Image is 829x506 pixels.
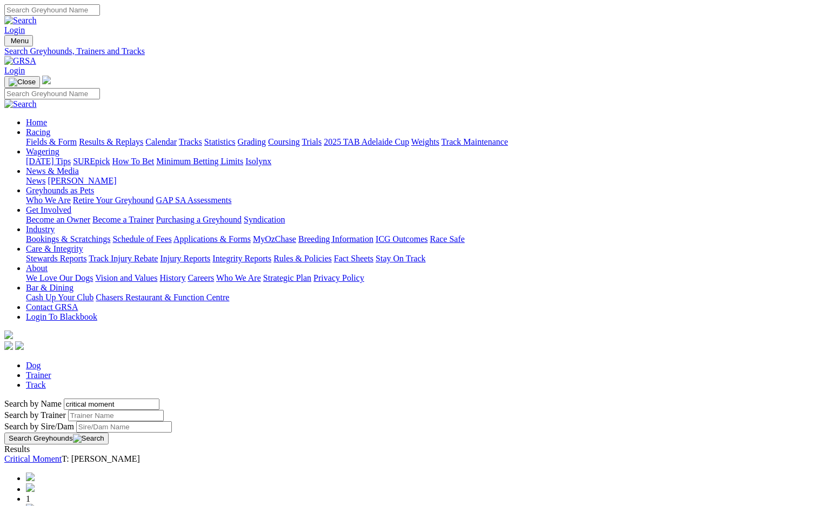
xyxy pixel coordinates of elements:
[89,254,158,263] a: Track Injury Rebate
[26,215,825,225] div: Get Involved
[9,78,36,86] img: Close
[179,137,202,146] a: Tracks
[4,341,13,350] img: facebook.svg
[159,273,185,282] a: History
[26,127,50,137] a: Racing
[244,215,285,224] a: Syndication
[4,88,100,99] input: Search
[4,56,36,66] img: GRSA
[156,157,243,166] a: Minimum Betting Limits
[4,66,25,75] a: Login
[204,137,236,146] a: Statistics
[411,137,439,146] a: Weights
[26,370,51,380] a: Trainer
[76,421,172,433] input: Search by Sire/Dam name
[26,293,825,302] div: Bar & Dining
[26,195,71,205] a: Who We Are
[26,157,71,166] a: [DATE] Tips
[4,433,109,444] button: Search Greyhounds
[26,176,45,185] a: News
[4,410,66,420] label: Search by Trainer
[73,157,110,166] a: SUREpick
[26,312,97,321] a: Login To Blackbook
[273,254,332,263] a: Rules & Policies
[26,254,86,263] a: Stewards Reports
[26,234,110,244] a: Bookings & Scratchings
[442,137,508,146] a: Track Maintenance
[216,273,261,282] a: Who We Are
[112,157,155,166] a: How To Bet
[376,254,425,263] a: Stay On Track
[313,273,364,282] a: Privacy Policy
[4,16,37,25] img: Search
[263,273,311,282] a: Strategic Plan
[4,454,825,464] div: T: [PERSON_NAME]
[112,234,171,244] a: Schedule of Fees
[26,137,825,147] div: Racing
[4,35,33,46] button: Toggle navigation
[26,483,35,492] img: chevron-left-pager-blue.svg
[42,76,51,84] img: logo-grsa-white.png
[64,399,159,410] input: Search by Greyhound name
[4,444,825,454] div: Results
[156,215,242,224] a: Purchasing a Greyhound
[26,361,41,370] a: Dog
[26,273,93,282] a: We Love Our Dogs
[245,157,271,166] a: Isolynx
[26,118,47,127] a: Home
[4,422,74,431] label: Search by Sire/Dam
[298,234,373,244] a: Breeding Information
[26,302,78,312] a: Contact GRSA
[26,234,825,244] div: Industry
[324,137,409,146] a: 2025 TAB Adelaide Cup
[26,137,77,146] a: Fields & Form
[4,4,100,16] input: Search
[96,293,229,302] a: Chasers Restaurant & Function Centre
[173,234,251,244] a: Applications & Forms
[160,254,210,263] a: Injury Reports
[238,137,266,146] a: Grading
[95,273,157,282] a: Vision and Values
[4,330,13,339] img: logo-grsa-white.png
[156,195,232,205] a: GAP SA Assessments
[26,264,48,273] a: About
[26,147,59,156] a: Wagering
[26,166,79,176] a: News & Media
[26,186,94,195] a: Greyhounds as Pets
[212,254,271,263] a: Integrity Reports
[253,234,296,244] a: MyOzChase
[4,76,40,88] button: Toggle navigation
[26,254,825,264] div: Care & Integrity
[302,137,322,146] a: Trials
[188,273,214,282] a: Careers
[92,215,154,224] a: Become a Trainer
[26,176,825,186] div: News & Media
[26,283,73,292] a: Bar & Dining
[4,454,62,463] a: Critical Moment
[4,25,25,35] a: Login
[26,473,35,481] img: chevrons-left-pager-blue.svg
[26,205,71,214] a: Get Involved
[4,46,825,56] a: Search Greyhounds, Trainers and Tracks
[15,341,24,350] img: twitter.svg
[376,234,427,244] a: ICG Outcomes
[73,434,104,443] img: Search
[268,137,300,146] a: Coursing
[26,380,46,389] a: Track
[26,293,93,302] a: Cash Up Your Club
[48,176,116,185] a: [PERSON_NAME]
[26,195,825,205] div: Greyhounds as Pets
[26,225,55,234] a: Industry
[26,157,825,166] div: Wagering
[430,234,464,244] a: Race Safe
[11,37,29,45] span: Menu
[26,215,90,224] a: Become an Owner
[334,254,373,263] a: Fact Sheets
[4,399,62,408] label: Search by Name
[68,410,164,421] input: Search by Trainer name
[79,137,143,146] a: Results & Replays
[26,494,30,503] span: 1
[145,137,177,146] a: Calendar
[4,99,37,109] img: Search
